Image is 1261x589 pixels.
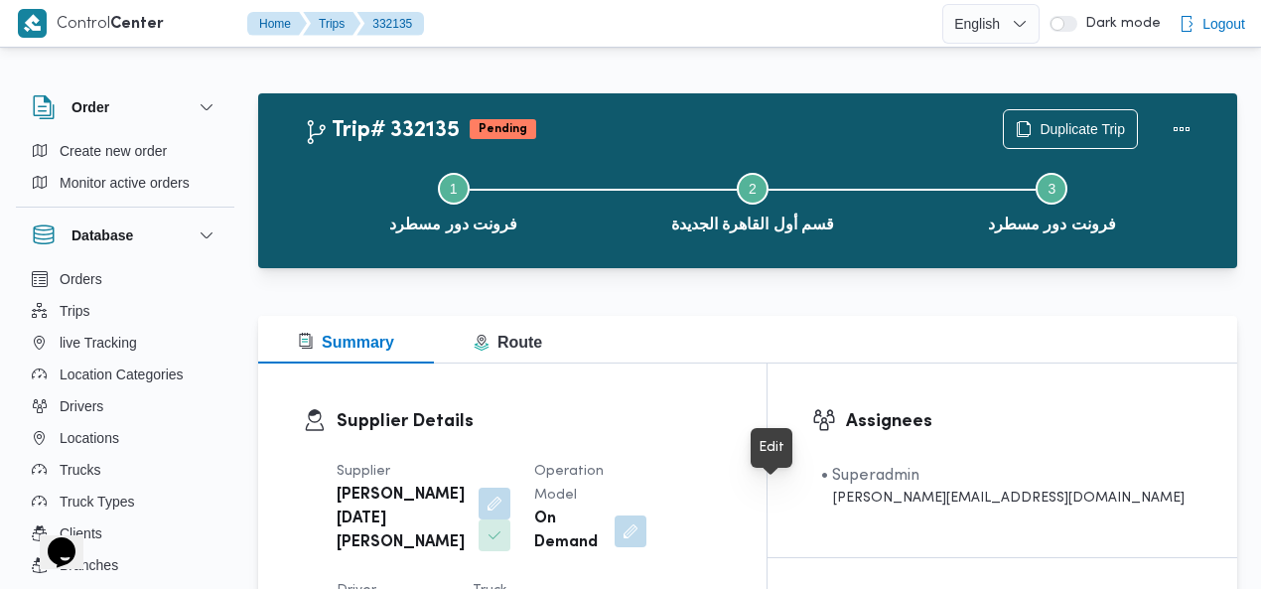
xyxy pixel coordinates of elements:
[24,549,226,581] button: Branches
[356,12,424,36] button: 332135
[24,454,226,486] button: Trucks
[60,331,137,355] span: live Tracking
[24,486,226,517] button: Truck Types
[71,95,109,119] h3: Order
[1077,16,1161,32] span: Dark mode
[759,436,784,460] div: Edit
[1162,109,1201,149] button: Actions
[24,295,226,327] button: Trips
[988,213,1116,236] span: فرونت دور مسطرد
[16,135,234,207] div: Order
[24,167,226,199] button: Monitor active orders
[821,488,1185,509] div: [PERSON_NAME][EMAIL_ADDRESS][DOMAIN_NAME]
[60,299,90,323] span: Trips
[474,334,542,351] span: Route
[470,119,536,139] span: Pending
[534,465,604,502] span: Operation Model
[20,510,83,569] iframe: chat widget
[24,135,226,167] button: Create new order
[60,553,118,577] span: Branches
[24,359,226,390] button: Location Categories
[24,327,226,359] button: live Tracking
[110,17,164,32] b: Center
[32,223,218,247] button: Database
[60,458,100,482] span: Trucks
[24,390,226,422] button: Drivers
[60,426,119,450] span: Locations
[60,267,102,291] span: Orders
[32,95,218,119] button: Order
[60,139,167,163] span: Create new order
[337,484,465,555] b: [PERSON_NAME][DATE] [PERSON_NAME]
[1040,117,1125,141] span: Duplicate Trip
[60,394,103,418] span: Drivers
[389,213,517,236] span: فرونت دور مسطرد
[18,9,47,38] img: X8yXhbKr1z7QwAAAABJRU5ErkJggg==
[60,363,184,386] span: Location Categories
[298,334,394,351] span: Summary
[60,171,190,195] span: Monitor active orders
[1171,4,1253,44] button: Logout
[247,12,307,36] button: Home
[479,123,527,135] b: Pending
[450,181,458,197] span: 1
[534,508,601,555] b: On Demand
[749,181,757,197] span: 2
[24,263,226,295] button: Orders
[337,408,722,435] h3: Supplier Details
[1048,181,1055,197] span: 3
[24,517,226,549] button: Clients
[71,223,133,247] h3: Database
[60,490,134,514] span: Truck Types
[1202,12,1245,36] span: Logout
[337,465,390,478] span: Supplier
[303,12,360,36] button: Trips
[24,422,226,454] button: Locations
[846,408,1192,435] h3: Assignees
[603,149,902,252] button: قسم أول القاهرة الجديدة
[304,118,460,144] h2: Trip# 332135
[821,464,1185,488] div: • Superadmin
[821,464,1185,509] span: • Superadmin mohamed.nabil@illa.com.eg
[1003,109,1138,149] button: Duplicate Trip
[903,149,1201,252] button: فرونت دور مسطرد
[304,149,603,252] button: فرونت دور مسطرد
[671,213,834,236] span: قسم أول القاهرة الجديدة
